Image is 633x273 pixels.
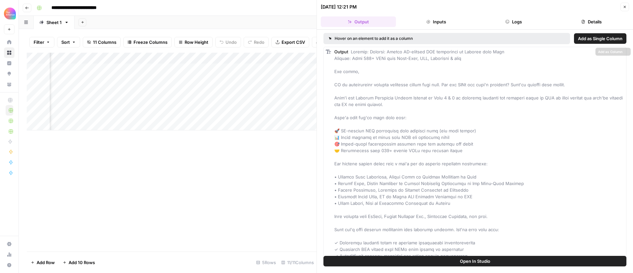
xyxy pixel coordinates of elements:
[578,35,622,42] span: Add as Single Column
[185,39,208,45] span: Row Height
[226,39,237,45] span: Undo
[69,259,95,266] span: Add 10 Rows
[244,37,269,47] button: Redo
[37,259,55,266] span: Add Row
[399,16,474,27] button: Inputs
[4,5,15,22] button: Workspace: Alliance
[4,249,15,260] a: Usage
[59,257,99,268] button: Add 10 Rows
[93,39,116,45] span: 11 Columns
[4,260,15,270] button: Help + Support
[4,58,15,68] a: Insights
[321,4,357,10] div: [DATE] 12:21 PM
[329,36,489,41] div: Hover on an element to add it as a column
[61,39,70,45] span: Sort
[134,39,167,45] span: Freeze Columns
[4,68,15,79] a: Opportunities
[29,37,54,47] button: Filter
[174,37,213,47] button: Row Height
[554,16,629,27] button: Details
[460,258,490,264] span: Open In Studio
[271,37,309,47] button: Export CSV
[57,37,80,47] button: Sort
[46,19,62,26] div: Sheet 1
[34,16,75,29] a: Sheet 1
[254,39,264,45] span: Redo
[4,47,15,58] a: Browse
[4,239,15,249] a: Settings
[4,37,15,47] a: Home
[323,256,626,266] button: Open In Studio
[574,33,626,44] button: Add as Single Column
[4,8,16,19] img: Alliance Logo
[34,39,44,45] span: Filter
[279,257,316,268] div: 11/11 Columns
[123,37,172,47] button: Freeze Columns
[27,257,59,268] button: Add Row
[4,79,15,90] a: Your Data
[215,37,241,47] button: Undo
[476,16,552,27] button: Logs
[83,37,121,47] button: 11 Columns
[254,257,279,268] div: 5 Rows
[282,39,305,45] span: Export CSV
[321,16,396,27] button: Output
[334,49,348,54] span: Output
